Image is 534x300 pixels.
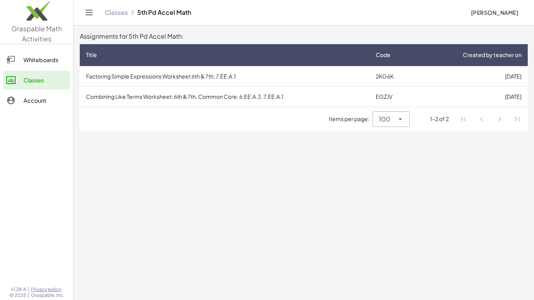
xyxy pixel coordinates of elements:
td: [DATE] [418,86,528,107]
button: Toggle navigation [83,6,95,19]
div: Assignments for 5th Pd Accel Math: [80,32,528,41]
span: [PERSON_NAME] [471,9,518,16]
span: Code [376,51,391,59]
a: Classes [3,71,70,89]
div: Account [23,96,67,105]
a: Privacy policy [31,286,64,293]
span: Graspable, Inc. [31,292,64,298]
div: Classes [23,75,67,85]
a: Account [3,91,70,110]
div: Whiteboards [23,55,67,64]
span: Graspable Math Activities [11,24,62,43]
span: Items per page: [329,115,373,123]
div: 1-2 of 2 [430,115,449,123]
span: © 2025 [9,292,26,298]
span: 100 [379,114,391,124]
a: Whiteboards [3,50,70,69]
nav: Pagination Navigation [455,110,526,128]
td: [DATE] [418,66,528,86]
span: Title [86,51,97,59]
td: Factoring Simple Expressions Worksheet 6th & 7th; 7.EE.A.1 [80,66,369,86]
span: v1.28.4 [11,286,26,293]
a: Classes [105,9,128,16]
span: | [28,286,29,293]
td: EGZJV [369,86,418,107]
td: 2KG6K [369,66,418,86]
button: [PERSON_NAME] [464,5,525,20]
td: Combining Like Terms Worksheet: 6th & 7th. Common Core: 6.EE.A.3, 7.EE.A.1 [80,86,369,107]
span: Created by teacher on [463,51,521,59]
span: | [28,292,29,298]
